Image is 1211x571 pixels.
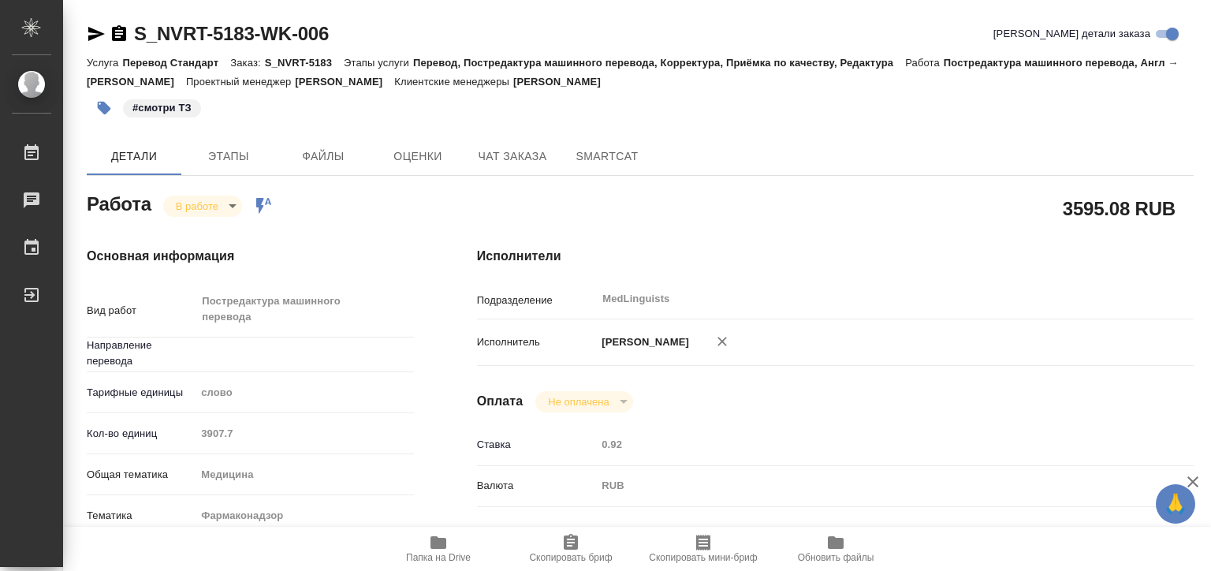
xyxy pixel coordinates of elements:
span: Файлы [285,147,361,166]
button: Добавить тэг [87,91,121,125]
button: Обновить файлы [769,527,902,571]
span: Папка на Drive [406,552,471,563]
button: Скопировать ссылку для ЯМессенджера [87,24,106,43]
p: Перевод, Постредактура машинного перевода, Корректура, Приёмка по качеству, Редактура [413,57,905,69]
div: RUB [596,472,1134,499]
p: Клиентские менеджеры [394,76,513,88]
p: Услуга [87,57,122,69]
p: Валюта [477,478,597,494]
span: смотри ТЗ [121,100,203,114]
p: Вид работ [87,303,196,319]
p: Тематика [87,508,196,524]
span: Детали [96,147,172,166]
span: SmartCat [569,147,645,166]
p: Общая тематика [87,467,196,483]
button: Папка на Drive [372,527,505,571]
p: Подразделение [477,293,597,308]
p: S_NVRT-5183 [265,57,344,69]
span: [PERSON_NAME] детали заказа [993,26,1150,42]
p: [PERSON_NAME] [295,76,394,88]
p: Заказ: [230,57,264,69]
p: Проектный менеджер [186,76,295,88]
p: [PERSON_NAME] [596,334,689,350]
p: #смотри ТЗ [132,100,192,116]
div: Фармаконадзор [196,502,413,529]
p: Этапы услуги [344,57,413,69]
p: Перевод Стандарт [122,57,230,69]
span: Скопировать бриф [529,552,612,563]
input: Пустое поле [196,422,413,445]
h4: Исполнители [477,247,1194,266]
button: В работе [171,200,223,213]
p: [PERSON_NAME] [513,76,613,88]
button: Скопировать бриф [505,527,637,571]
div: Медицина [196,461,413,488]
div: В работе [163,196,242,217]
p: Ставка [477,437,597,453]
button: Не оплачена [543,395,613,409]
p: Работа [905,57,944,69]
span: Скопировать мини-бриф [649,552,757,563]
span: Этапы [191,147,266,166]
button: Удалить исполнителя [705,324,740,359]
button: 🙏 [1156,484,1195,524]
h4: Основная информация [87,247,414,266]
p: Направление перевода [87,338,196,369]
h2: Работа [87,188,151,217]
span: Чат заказа [475,147,550,166]
h2: 3595.08 RUB [1063,195,1176,222]
div: В работе [535,391,632,412]
button: Скопировать ссылку [110,24,129,43]
input: Пустое поле [596,433,1134,456]
div: слово [196,379,413,406]
a: S_NVRT-5183-WK-006 [134,23,329,44]
span: 🙏 [1162,487,1189,521]
button: Скопировать мини-бриф [637,527,769,571]
h4: Оплата [477,392,524,411]
span: Оценки [380,147,456,166]
p: Тарифные единицы [87,385,196,401]
p: Исполнитель [477,334,597,350]
span: Обновить файлы [798,552,874,563]
p: Кол-во единиц [87,426,196,442]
